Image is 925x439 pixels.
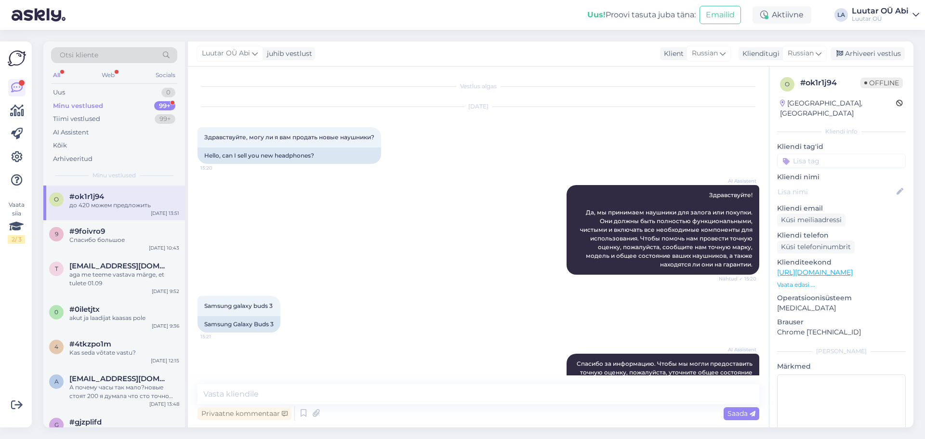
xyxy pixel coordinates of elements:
[198,82,759,91] div: Vestlus algas
[777,361,906,372] p: Märkmed
[777,203,906,213] p: Kliendi email
[777,317,906,327] p: Brauser
[8,49,26,67] img: Askly Logo
[53,128,89,137] div: AI Assistent
[54,308,58,316] span: 0
[60,50,98,60] span: Otsi kliente
[831,47,905,60] div: Arhiveeri vestlus
[69,236,179,244] div: Спасибо большое
[788,48,814,59] span: Russian
[700,6,741,24] button: Emailid
[202,48,250,59] span: Luutar OÜ Abi
[777,142,906,152] p: Kliendi tag'id
[198,316,280,333] div: Samsung Galaxy Buds 3
[777,280,906,289] p: Vaata edasi ...
[69,227,105,236] span: #9foivro9
[69,201,179,210] div: до 420 можем предложить
[149,400,179,408] div: [DATE] 13:48
[69,270,179,288] div: aga me teeme vastava märge, et tulete 01.09
[198,407,291,420] div: Privaatne kommentaar
[53,141,67,150] div: Kõik
[54,378,59,385] span: a
[660,49,684,59] div: Klient
[154,101,175,111] div: 99+
[777,347,906,356] div: [PERSON_NAME]
[778,186,895,197] input: Lisa nimi
[720,177,756,185] span: AI Assistent
[69,383,179,400] div: А почему часы так мало?новые стоят 200 я думала что сто точно будет
[69,314,179,322] div: akut ja laadijat kaasas pole
[151,210,179,217] div: [DATE] 13:51
[739,49,780,59] div: Klienditugi
[53,101,103,111] div: Minu vestlused
[69,192,104,201] span: #ok1r1j94
[151,357,179,364] div: [DATE] 12:15
[204,302,273,309] span: Samsung galaxy buds 3
[155,114,175,124] div: 99+
[587,9,696,21] div: Proovi tasuta juba täna:
[777,213,846,226] div: Küsi meiliaadressi
[780,98,896,119] div: [GEOGRAPHIC_DATA], [GEOGRAPHIC_DATA]
[777,303,906,313] p: [MEDICAL_DATA]
[55,265,58,272] span: t
[834,8,848,22] div: LA
[149,244,179,252] div: [DATE] 10:43
[161,88,175,97] div: 0
[777,230,906,240] p: Kliendi telefon
[777,172,906,182] p: Kliendi nimi
[54,343,58,350] span: 4
[852,7,909,15] div: Luutar OÜ Abi
[69,374,170,383] span: arinak771@gmail.com
[69,305,100,314] span: #0iletjtx
[200,164,237,172] span: 15:20
[198,102,759,111] div: [DATE]
[92,171,136,180] span: Minu vestlused
[719,275,756,282] span: Nähtud ✓ 15:20
[69,262,170,270] span: talvitein@gmail.com
[8,200,25,244] div: Vaata siia
[777,240,855,253] div: Küsi telefoninumbrit
[198,147,381,164] div: Hello, can I sell you new headphones?
[69,426,179,435] div: Ок
[727,409,755,418] span: Saada
[54,196,59,203] span: o
[152,288,179,295] div: [DATE] 9:52
[587,10,606,19] b: Uus!
[777,268,853,277] a: [URL][DOMAIN_NAME]
[753,6,811,24] div: Aktiivne
[852,7,919,23] a: Luutar OÜ AbiLuutar OÜ
[204,133,374,141] span: Здравствуйте, могу ли я вам продать новые наушники?
[777,257,906,267] p: Klienditeekond
[852,15,909,23] div: Luutar OÜ
[69,348,179,357] div: Kas seda võtate vastu?
[55,230,58,238] span: 9
[154,69,177,81] div: Socials
[53,154,92,164] div: Arhiveeritud
[263,49,312,59] div: juhib vestlust
[8,235,25,244] div: 2 / 3
[777,327,906,337] p: Chrome [TECHNICAL_ID]
[580,191,754,268] span: Здравствуйте! Да, мы принимаем наушники для залога или покупки. Они должны быть полностью функцио...
[777,154,906,168] input: Lisa tag
[54,421,59,428] span: g
[785,80,790,88] span: o
[777,293,906,303] p: Operatsioonisüsteem
[100,69,117,81] div: Web
[69,340,111,348] span: #4tkzpo1m
[200,333,237,340] span: 15:21
[860,78,903,88] span: Offline
[573,360,754,402] span: Спасибо за информацию. Чтобы мы могли предоставить точную оценку, пожалуйста, уточните общее сост...
[69,418,102,426] span: #gjzplifd
[800,77,860,89] div: # ok1r1j94
[692,48,718,59] span: Russian
[152,322,179,330] div: [DATE] 9:36
[53,88,65,97] div: Uus
[51,69,62,81] div: All
[720,346,756,353] span: AI Assistent
[777,127,906,136] div: Kliendi info
[53,114,100,124] div: Tiimi vestlused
